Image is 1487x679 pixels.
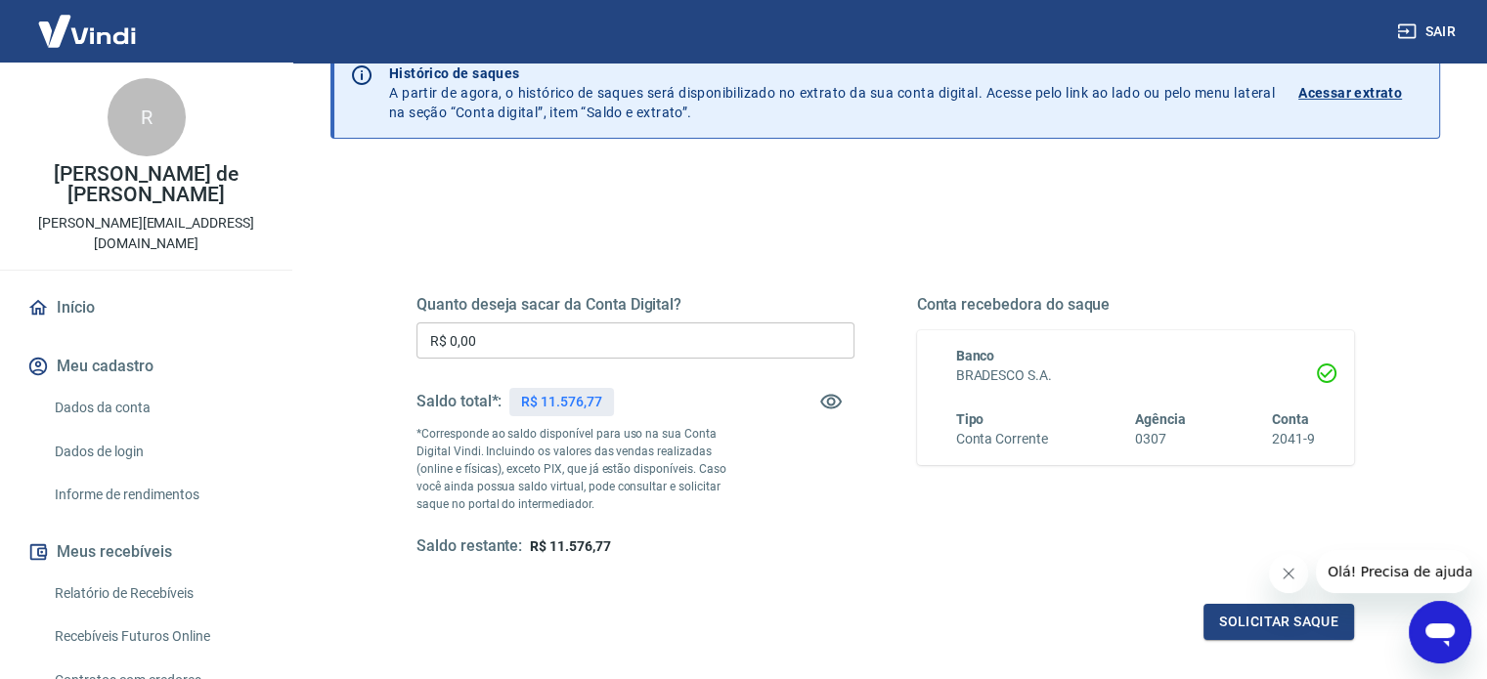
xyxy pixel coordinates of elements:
p: A partir de agora, o histórico de saques será disponibilizado no extrato da sua conta digital. Ac... [389,64,1275,122]
h5: Saldo restante: [416,536,522,557]
span: Tipo [956,411,984,427]
span: R$ 11.576,77 [530,538,610,554]
h5: Saldo total*: [416,392,502,411]
iframe: Fechar mensagem [1269,554,1308,593]
p: [PERSON_NAME] de [PERSON_NAME] [16,164,277,205]
span: Conta [1272,411,1309,427]
div: R [108,78,186,156]
a: Dados da conta [47,388,269,428]
a: Relatório de Recebíveis [47,573,269,614]
span: Agência [1135,411,1186,427]
a: Recebíveis Futuros Online [47,616,269,657]
span: Banco [956,348,995,363]
a: Dados de login [47,432,269,472]
button: Meus recebíveis [23,530,269,573]
button: Meu cadastro [23,345,269,388]
iframe: Mensagem da empresa [1316,550,1471,593]
button: Solicitar saque [1203,604,1354,640]
h5: Conta recebedora do saque [917,295,1355,315]
p: R$ 11.576,77 [521,392,601,412]
h6: 0307 [1135,429,1186,449]
a: Informe de rendimentos [47,475,269,515]
h5: Quanto deseja sacar da Conta Digital? [416,295,854,315]
h6: Conta Corrente [956,429,1048,449]
a: Início [23,286,269,329]
p: Histórico de saques [389,64,1275,83]
button: Sair [1393,14,1464,50]
p: [PERSON_NAME][EMAIL_ADDRESS][DOMAIN_NAME] [16,213,277,254]
h6: BRADESCO S.A. [956,365,1316,386]
span: Olá! Precisa de ajuda? [12,14,164,29]
p: Acessar extrato [1298,83,1402,103]
p: *Corresponde ao saldo disponível para uso na sua Conta Digital Vindi. Incluindo os valores das ve... [416,425,745,513]
h6: 2041-9 [1272,429,1315,449]
iframe: Botão para abrir a janela de mensagens [1409,601,1471,663]
a: Acessar extrato [1298,64,1423,122]
img: Vindi [23,1,151,61]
